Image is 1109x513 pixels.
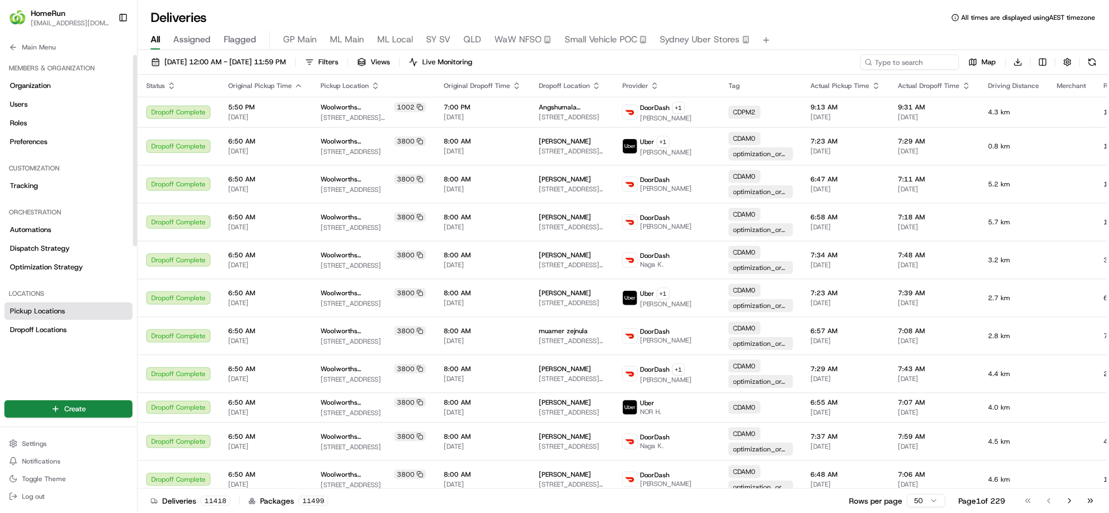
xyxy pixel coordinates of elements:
[4,114,133,132] a: Roles
[4,400,133,418] button: Create
[494,33,542,46] span: WaW NFSO
[640,103,670,112] span: DoorDash
[962,13,1096,22] span: All times are displayed using AEST timezone
[733,248,756,257] span: CDAM0
[444,327,521,335] span: 8:00 AM
[4,258,133,276] a: Optimization Strategy
[321,175,392,184] span: Woolworths [GEOGRAPHIC_DATA] (VDOS)
[672,363,685,376] button: +1
[898,251,971,260] span: 7:48 AM
[539,113,605,122] span: [STREET_ADDRESS]
[640,114,692,123] span: [PERSON_NAME]
[321,147,426,156] span: [STREET_ADDRESS]
[444,103,521,112] span: 7:00 PM
[4,4,114,31] button: HomeRunHomeRun[EMAIL_ADDRESS][DOMAIN_NAME]
[228,289,303,297] span: 6:50 AM
[394,174,426,184] div: 3800
[10,118,27,128] span: Roles
[640,175,670,184] span: DoorDash
[982,57,996,67] span: Map
[733,362,756,371] span: CDAM0
[97,200,120,209] span: [DATE]
[640,148,692,157] span: [PERSON_NAME]
[623,472,637,487] img: doordash_logo_v2.png
[539,213,591,222] span: [PERSON_NAME]
[539,147,605,156] span: [STREET_ADDRESS][PERSON_NAME]
[10,81,51,91] span: Organization
[811,337,881,345] span: [DATE]
[228,337,303,345] span: [DATE]
[733,225,788,234] span: optimization_order_unassigned
[34,200,89,209] span: [PERSON_NAME]
[11,105,31,125] img: 1736555255976-a54dd68f-1ca7-489b-9aae-adbdc363a1c4
[464,33,481,46] span: QLD
[989,332,1040,340] span: 2.8 km
[623,367,637,381] img: doordash_logo_v2.png
[4,240,133,257] a: Dispatch Strategy
[228,251,303,260] span: 6:50 AM
[151,9,207,26] h1: Deliveries
[539,408,605,417] span: [STREET_ADDRESS]
[539,374,605,383] span: [STREET_ADDRESS][PERSON_NAME]
[444,398,521,407] span: 8:00 AM
[898,185,971,194] span: [DATE]
[733,172,756,181] span: CDAM0
[4,96,133,113] a: Users
[733,301,788,310] span: optimization_order_unassigned
[989,294,1040,302] span: 2.7 km
[811,103,881,112] span: 9:13 AM
[898,432,971,441] span: 7:59 AM
[321,337,426,346] span: [STREET_ADDRESS]
[539,299,605,307] span: [STREET_ADDRESS]
[811,398,881,407] span: 6:55 AM
[10,262,83,272] span: Optimization Strategy
[860,54,959,70] input: Type to search
[898,175,971,184] span: 7:11 AM
[640,327,670,336] span: DoorDash
[4,454,133,469] button: Notifications
[811,408,881,417] span: [DATE]
[539,337,605,345] span: [STREET_ADDRESS][PERSON_NAME]
[31,19,109,27] button: [EMAIL_ADDRESS][DOMAIN_NAME]
[539,327,588,335] span: muamer zejnula
[898,81,960,90] span: Actual Dropoff Time
[623,177,637,191] img: doordash_logo_v2.png
[733,210,756,219] span: CDAM0
[444,147,521,156] span: [DATE]
[23,105,43,125] img: 8016278978528_b943e370aa5ada12b00a_72.png
[640,399,655,407] span: Uber
[321,432,392,441] span: Woolworths [GEOGRAPHIC_DATA] (VDOS)
[91,200,95,209] span: •
[228,365,303,373] span: 6:50 AM
[811,299,881,307] span: [DATE]
[898,365,971,373] span: 7:43 AM
[811,213,881,222] span: 6:58 AM
[321,251,392,260] span: Woolworths [GEOGRAPHIC_DATA] (VDOS)
[64,404,86,414] span: Create
[228,408,303,417] span: [DATE]
[321,213,392,222] span: Woolworths [GEOGRAPHIC_DATA] (VDOS)
[394,326,426,336] div: 3800
[10,306,65,316] span: Pickup Locations
[4,159,133,177] div: Customization
[444,251,521,260] span: 8:00 AM
[321,289,392,297] span: Woolworths [GEOGRAPHIC_DATA] (VDOS)
[228,261,303,269] span: [DATE]
[330,33,364,46] span: ML Main
[394,288,426,298] div: 3800
[228,442,303,451] span: [DATE]
[228,103,303,112] span: 5:50 PM
[811,185,881,194] span: [DATE]
[4,471,133,487] button: Toggle Theme
[164,57,286,67] span: [DATE] 12:00 AM - [DATE] 11:59 PM
[640,184,692,193] span: [PERSON_NAME]
[660,33,740,46] span: Sydney Uber Stores
[811,261,881,269] span: [DATE]
[78,272,133,281] a: Powered byPylon
[10,325,67,335] span: Dropoff Locations
[640,442,670,450] span: Naga K.
[151,33,160,46] span: All
[7,241,89,261] a: 📗Knowledge Base
[733,263,788,272] span: optimization_order_unassigned
[224,33,256,46] span: Flagged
